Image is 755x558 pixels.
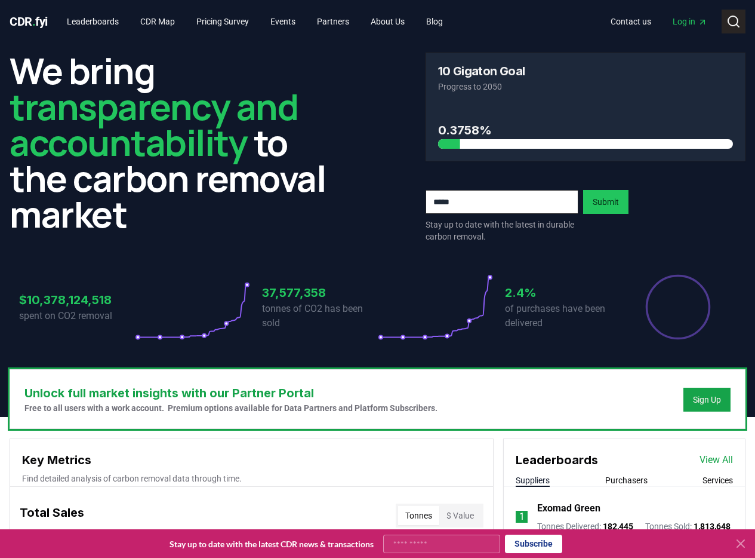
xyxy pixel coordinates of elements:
div: Percentage of sales delivered [645,274,711,341]
p: Stay up to date with the latest in durable carbon removal. [426,219,578,243]
h3: Unlock full market insights with our Partner Portal [24,384,437,402]
a: Blog [417,11,452,32]
p: Tonnes Delivered : [537,520,633,532]
h3: 10 Gigaton Goal [438,65,525,77]
button: Submit [583,190,628,214]
h3: 2.4% [505,284,621,302]
a: Exomad Green [537,501,600,516]
a: Pricing Survey [187,11,258,32]
a: Partners [307,11,359,32]
button: $ Value [439,506,481,525]
p: Tonnes Sold : [645,520,731,532]
h3: Leaderboards [516,451,598,469]
h3: 37,577,358 [262,284,378,302]
button: Tonnes [398,506,439,525]
button: Sign Up [683,388,731,412]
span: 182,445 [603,522,633,531]
h3: Key Metrics [22,451,481,469]
a: Events [261,11,305,32]
nav: Main [57,11,452,32]
a: Contact us [601,11,661,32]
button: Purchasers [605,474,648,486]
p: spent on CO2 removal [19,309,135,323]
span: 1,813,648 [694,522,731,531]
p: of purchases have been delivered [505,302,621,330]
a: Log in [663,11,717,32]
h2: We bring to the carbon removal market [10,53,330,232]
h3: $10,378,124,518 [19,291,135,309]
span: . [32,14,36,29]
a: CDR Map [131,11,184,32]
span: CDR fyi [10,14,48,29]
nav: Main [601,11,717,32]
p: 1 [519,510,525,524]
a: CDR.fyi [10,13,48,30]
p: tonnes of CO2 has been sold [262,302,378,330]
a: Leaderboards [57,11,128,32]
span: transparency and accountability [10,82,298,167]
button: Services [702,474,733,486]
a: Sign Up [693,394,721,406]
p: Progress to 2050 [438,81,734,93]
h3: 0.3758% [438,121,734,139]
button: Suppliers [516,474,550,486]
p: Free to all users with a work account. Premium options available for Data Partners and Platform S... [24,402,437,414]
a: View All [699,453,733,467]
span: Log in [673,16,707,27]
a: About Us [361,11,414,32]
h3: Total Sales [20,504,84,528]
p: Find detailed analysis of carbon removal data through time. [22,473,481,485]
